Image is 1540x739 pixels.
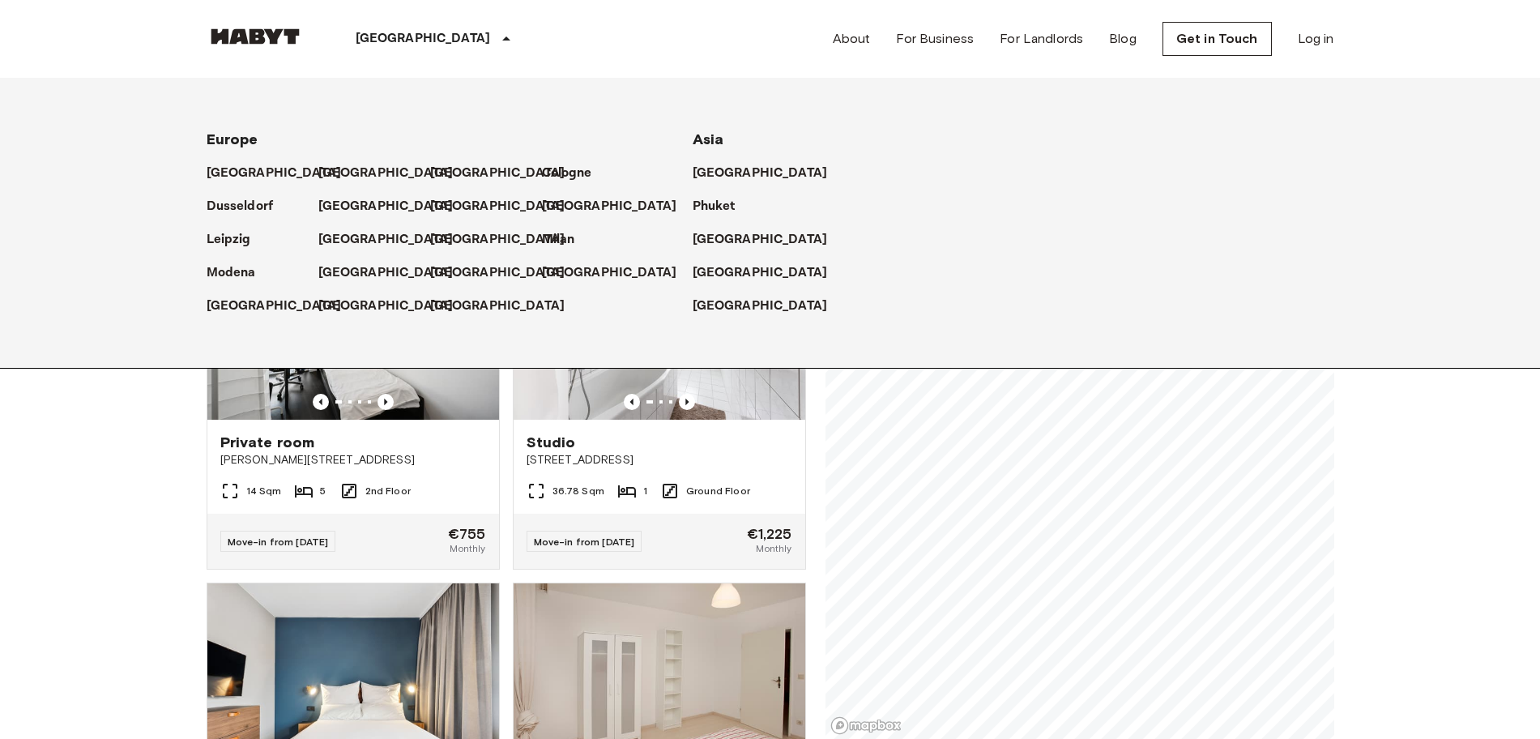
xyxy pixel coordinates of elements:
span: Studio [527,433,576,452]
a: [GEOGRAPHIC_DATA] [430,164,582,183]
a: Modena [207,263,272,283]
a: [GEOGRAPHIC_DATA] [318,197,470,216]
p: [GEOGRAPHIC_DATA] [693,297,828,316]
span: Move-in from [DATE] [228,536,329,548]
a: [GEOGRAPHIC_DATA] [430,297,582,316]
span: Move-in from [DATE] [534,536,635,548]
a: Get in Touch [1162,22,1272,56]
button: Previous image [378,394,394,410]
a: [GEOGRAPHIC_DATA] [430,263,582,283]
a: [GEOGRAPHIC_DATA] [542,263,693,283]
a: [GEOGRAPHIC_DATA] [693,230,844,250]
p: [GEOGRAPHIC_DATA] [430,197,565,216]
img: Habyt [207,28,304,45]
a: [GEOGRAPHIC_DATA] [693,164,844,183]
p: Modena [207,263,256,283]
span: €755 [448,527,486,541]
a: Leipzig [207,230,267,250]
p: [GEOGRAPHIC_DATA] [318,297,454,316]
p: Phuket [693,197,736,216]
p: [GEOGRAPHIC_DATA] [542,197,677,216]
a: [GEOGRAPHIC_DATA] [207,297,358,316]
p: [GEOGRAPHIC_DATA] [430,164,565,183]
p: [GEOGRAPHIC_DATA] [430,230,565,250]
span: 5 [320,484,326,498]
span: [PERSON_NAME][STREET_ADDRESS] [220,452,486,468]
a: Milan [542,230,591,250]
a: [GEOGRAPHIC_DATA] [693,263,844,283]
p: Leipzig [207,230,251,250]
a: Blog [1109,29,1137,49]
button: Previous image [679,394,695,410]
p: [GEOGRAPHIC_DATA] [693,230,828,250]
a: [GEOGRAPHIC_DATA] [318,263,470,283]
p: Cologne [542,164,592,183]
a: Dusseldorf [207,197,290,216]
span: 1 [643,484,647,498]
button: Previous image [313,394,329,410]
span: Monthly [450,541,485,556]
p: [GEOGRAPHIC_DATA] [356,29,491,49]
a: [GEOGRAPHIC_DATA] [430,230,582,250]
p: Milan [542,230,575,250]
p: [GEOGRAPHIC_DATA] [318,230,454,250]
a: [GEOGRAPHIC_DATA] [318,230,470,250]
a: [GEOGRAPHIC_DATA] [542,197,693,216]
p: [GEOGRAPHIC_DATA] [207,297,342,316]
button: Previous image [624,394,640,410]
p: [GEOGRAPHIC_DATA] [430,263,565,283]
a: For Business [896,29,974,49]
span: Ground Floor [686,484,750,498]
a: Phuket [693,197,752,216]
span: 36.78 Sqm [552,484,604,498]
p: [GEOGRAPHIC_DATA] [430,297,565,316]
p: [GEOGRAPHIC_DATA] [207,164,342,183]
p: [GEOGRAPHIC_DATA] [693,263,828,283]
a: About [833,29,871,49]
span: Europe [207,130,258,148]
span: Private room [220,433,315,452]
span: €1,225 [747,527,792,541]
span: 14 Sqm [246,484,282,498]
p: [GEOGRAPHIC_DATA] [318,263,454,283]
a: [GEOGRAPHIC_DATA] [318,164,470,183]
span: 2nd Floor [365,484,411,498]
span: Asia [693,130,724,148]
p: [GEOGRAPHIC_DATA] [318,197,454,216]
a: Mapbox logo [830,716,902,735]
a: [GEOGRAPHIC_DATA] [430,197,582,216]
p: Dusseldorf [207,197,274,216]
a: Cologne [542,164,608,183]
a: Log in [1298,29,1334,49]
a: Marketing picture of unit DE-01-302-006-05Previous imagePrevious imagePrivate room[PERSON_NAME][S... [207,224,500,570]
a: For Landlords [1000,29,1083,49]
p: [GEOGRAPHIC_DATA] [318,164,454,183]
a: [GEOGRAPHIC_DATA] [207,164,358,183]
span: Monthly [756,541,791,556]
p: [GEOGRAPHIC_DATA] [542,263,677,283]
a: [GEOGRAPHIC_DATA] [318,297,470,316]
a: Marketing picture of unit DE-01-030-001-01HPrevious imagePrevious imageStudio[STREET_ADDRESS]36.7... [513,224,806,570]
a: [GEOGRAPHIC_DATA] [693,297,844,316]
p: [GEOGRAPHIC_DATA] [693,164,828,183]
span: [STREET_ADDRESS] [527,452,792,468]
